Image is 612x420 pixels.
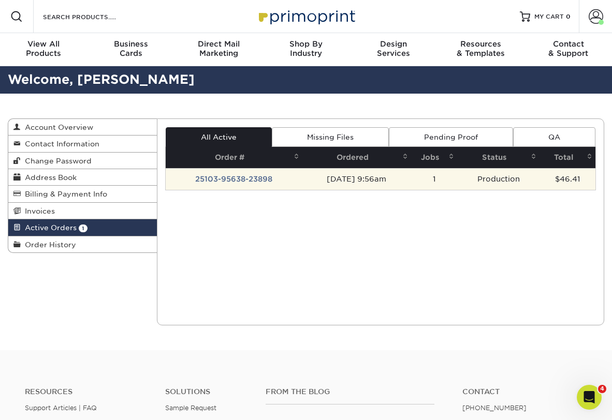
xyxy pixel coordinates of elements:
a: BusinessCards [88,33,175,66]
a: All Active [166,127,272,147]
input: SEARCH PRODUCTS..... [42,10,143,23]
th: Order # [166,147,302,168]
th: Jobs [411,147,457,168]
span: Active Orders [21,223,77,232]
div: Industry [263,39,350,58]
td: 25103-95638-23898 [166,168,302,190]
img: Primoprint [254,5,358,27]
div: & Templates [437,39,524,58]
span: Shop By [263,39,350,49]
a: Account Overview [8,119,157,136]
a: DesignServices [349,33,437,66]
span: 1 [79,224,88,232]
div: Cards [88,39,175,58]
a: Contact [462,387,587,396]
th: Ordered [302,147,412,168]
span: Business [88,39,175,49]
a: Direct MailMarketing [175,33,263,66]
a: Contact Information [8,136,157,152]
span: Address Book [21,173,77,182]
iframe: Intercom live chat [577,385,602,410]
h4: From the Blog [266,387,434,396]
span: Resources [437,39,524,49]
th: Total [540,147,595,168]
a: Shop ByIndustry [263,33,350,66]
td: $46.41 [540,168,595,190]
a: Change Password [8,153,157,169]
a: Invoices [8,203,157,219]
div: & Support [524,39,612,58]
a: Contact& Support [524,33,612,66]
a: Active Orders 1 [8,219,157,236]
td: 1 [411,168,457,190]
td: Production [457,168,540,190]
span: Order History [21,241,76,249]
span: Account Overview [21,123,93,131]
td: [DATE] 9:56am [302,168,412,190]
a: Billing & Payment Info [8,186,157,202]
div: Services [349,39,437,58]
th: Status [457,147,540,168]
a: [PHONE_NUMBER] [462,404,527,412]
a: QA [513,127,595,147]
a: Pending Proof [389,127,513,147]
a: Order History [8,236,157,252]
span: Contact [524,39,612,49]
span: Design [349,39,437,49]
div: Marketing [175,39,263,58]
a: Resources& Templates [437,33,524,66]
a: Missing Files [272,127,389,147]
span: Billing & Payment Info [21,190,107,198]
a: Address Book [8,169,157,186]
span: 4 [598,385,606,393]
span: MY CART [534,12,564,21]
span: Invoices [21,207,55,215]
span: 0 [566,13,571,20]
span: Contact Information [21,140,99,148]
span: Direct Mail [175,39,263,49]
span: Change Password [21,157,92,165]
